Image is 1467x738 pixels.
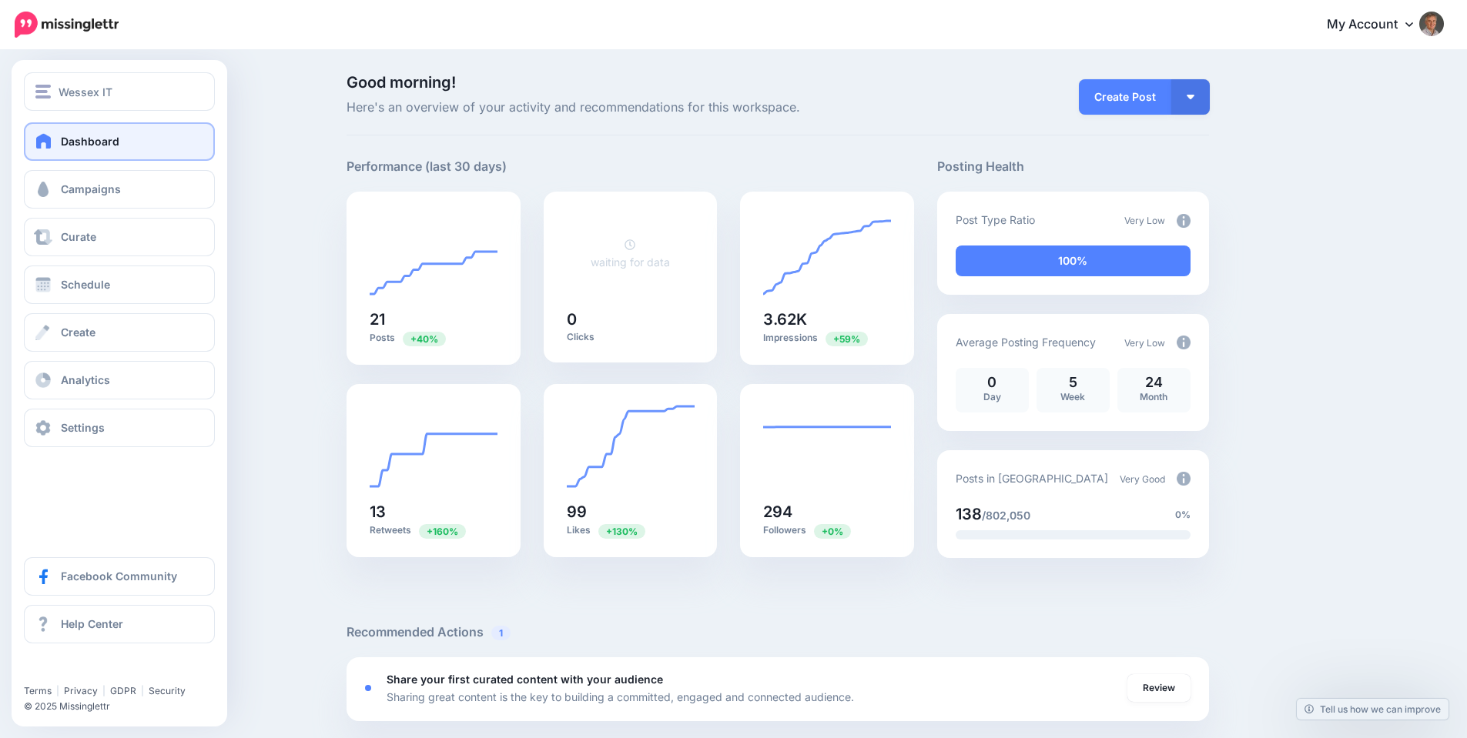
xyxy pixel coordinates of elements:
span: | [141,685,144,696]
a: Campaigns [24,170,215,209]
span: Help Center [61,617,123,630]
img: info-circle-grey.png [1177,336,1191,349]
a: Security [149,685,186,696]
span: Previous period: 5 [419,524,466,539]
h5: 21 [370,312,497,327]
span: Settings [61,421,105,434]
a: Schedule [24,265,215,304]
p: 0 [963,376,1021,389]
a: Tell us how we can improve [1297,699,1449,720]
a: Review [1127,674,1191,702]
span: Very Good [1120,473,1165,485]
p: 24 [1125,376,1183,389]
img: arrow-down-white.png [1187,95,1194,99]
p: Average Posting Frequency [956,333,1096,351]
span: Previous period: 15 [403,332,446,346]
span: Wessex IT [59,83,112,101]
h5: Recommended Actions [347,623,1209,642]
h5: 294 [763,504,891,519]
p: Posts [370,331,497,346]
span: 138 [956,505,982,523]
span: Very Low [1124,337,1165,349]
a: Analytics [24,361,215,399]
a: Dashboard [24,122,215,161]
a: Terms [24,685,52,696]
a: Facebook Community [24,557,215,596]
span: | [56,685,59,696]
p: Impressions [763,331,891,346]
h5: 99 [567,504,695,519]
p: Likes [567,523,695,538]
h5: 0 [567,312,695,327]
button: Wessex IT [24,72,215,111]
img: info-circle-grey.png [1177,214,1191,228]
p: Sharing great content is the key to building a committed, engaged and connected audience. [387,688,854,706]
iframe: Twitter Follow Button [24,663,141,678]
div: 100% of your posts in the last 30 days have been from Drip Campaigns [956,245,1191,276]
a: Create Post [1079,79,1171,115]
a: waiting for data [591,238,670,269]
span: Schedule [61,278,110,291]
img: menu.png [35,85,51,99]
span: Day [983,391,1001,402]
span: Previous period: 293 [814,524,851,539]
span: 1 [491,626,511,640]
span: Facebook Community [61,569,177,583]
span: Week [1060,391,1085,402]
span: Curate [61,230,96,243]
span: Previous period: 2.28K [826,332,868,346]
div: <div class='status-dot small red margin-right'></div>Error [365,685,371,691]
span: 0% [1175,507,1191,523]
p: Posts in [GEOGRAPHIC_DATA] [956,469,1108,487]
span: Dashboard [61,135,119,148]
b: Share your first curated content with your audience [387,673,663,686]
a: GDPR [110,685,136,696]
span: Very Low [1124,215,1165,226]
a: Settings [24,409,215,447]
span: Good morning! [347,73,456,92]
p: Post Type Ratio [956,211,1035,229]
p: Retweets [370,523,497,538]
a: Curate [24,218,215,256]
h5: 3.62K [763,312,891,327]
h5: Performance (last 30 days) [347,157,507,176]
a: Privacy [64,685,98,696]
span: Analytics [61,373,110,386]
span: /802,050 [982,509,1030,522]
img: info-circle-grey.png [1177,472,1191,486]
a: Help Center [24,605,215,643]
h5: 13 [370,504,497,519]
span: Month [1140,391,1167,402]
a: Create [24,313,215,352]
span: Campaigns [61,182,121,195]
p: Followers [763,523,891,538]
h5: Posting Health [937,157,1209,176]
a: My Account [1311,6,1444,44]
span: Create [61,326,95,339]
p: 5 [1044,376,1102,389]
li: © 2025 Missinglettr [24,699,224,714]
span: | [102,685,106,696]
img: Missinglettr [15,12,119,38]
p: Clicks [567,331,695,343]
span: Previous period: 43 [598,524,645,539]
span: Here's an overview of your activity and recommendations for this workspace. [347,98,914,118]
